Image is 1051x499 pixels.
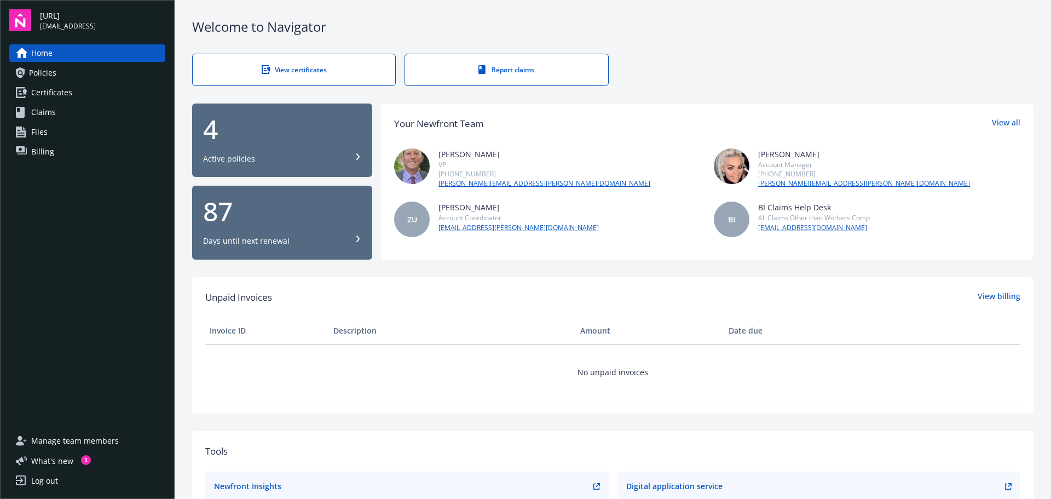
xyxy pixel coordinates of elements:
img: photo [394,148,430,184]
div: Account Manager [758,160,970,169]
div: VP [438,160,650,169]
button: 87Days until next renewal [192,186,372,260]
a: Claims [9,104,165,121]
div: Log out [31,472,58,490]
a: [PERSON_NAME][EMAIL_ADDRESS][PERSON_NAME][DOMAIN_NAME] [758,179,970,188]
div: Account Coordinator [438,213,599,222]
div: 87 [203,198,361,225]
div: 1 [81,455,91,465]
a: Manage team members [9,432,165,450]
span: [EMAIL_ADDRESS] [40,21,96,31]
div: [PERSON_NAME] [438,202,599,213]
th: Description [329,318,576,344]
a: [EMAIL_ADDRESS][PERSON_NAME][DOMAIN_NAME] [438,223,599,233]
a: Billing [9,143,165,160]
td: No unpaid invoices [205,344,1020,400]
span: BI [728,214,735,225]
div: Welcome to Navigator [192,18,1033,36]
a: View billing [978,290,1020,305]
button: 4Active policies [192,104,372,177]
span: Certificates [31,84,72,101]
div: Your Newfront Team [394,117,484,131]
a: View certificates [192,54,396,86]
th: Date due [724,318,848,344]
a: [EMAIL_ADDRESS][DOMAIN_NAME] [758,223,870,233]
a: View all [992,117,1020,131]
div: View certificates [215,65,373,74]
img: photo [714,148,749,184]
span: ZU [407,214,417,225]
div: Newfront Insights [214,480,281,492]
span: Claims [31,104,56,121]
button: What's new1 [9,455,91,467]
div: All Claims Other than Workers Comp [758,213,870,222]
span: Policies [29,64,56,82]
button: [URL][EMAIL_ADDRESS] [40,9,165,31]
span: Unpaid Invoices [205,290,272,305]
div: 4 [203,116,361,142]
a: Certificates [9,84,165,101]
span: Home [31,44,53,62]
span: Billing [31,143,54,160]
div: Report claims [427,65,586,74]
div: [PERSON_NAME] [758,148,970,160]
div: [PHONE_NUMBER] [438,169,650,179]
div: Days until next renewal [203,236,290,246]
span: [URL] [40,10,96,21]
span: Files [31,123,48,141]
div: Active policies [203,153,255,164]
th: Amount [576,318,724,344]
a: Policies [9,64,165,82]
span: Manage team members [31,432,119,450]
div: [PERSON_NAME] [438,148,650,160]
div: Tools [205,444,1020,458]
a: Files [9,123,165,141]
a: Report claims [405,54,608,86]
div: [PHONE_NUMBER] [758,169,970,179]
a: Home [9,44,165,62]
a: [PERSON_NAME][EMAIL_ADDRESS][PERSON_NAME][DOMAIN_NAME] [438,179,650,188]
div: BI Claims Help Desk [758,202,870,213]
div: Digital application service [626,480,723,492]
span: What ' s new [31,455,73,467]
img: navigator-logo.svg [9,9,31,31]
th: Invoice ID [205,318,329,344]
